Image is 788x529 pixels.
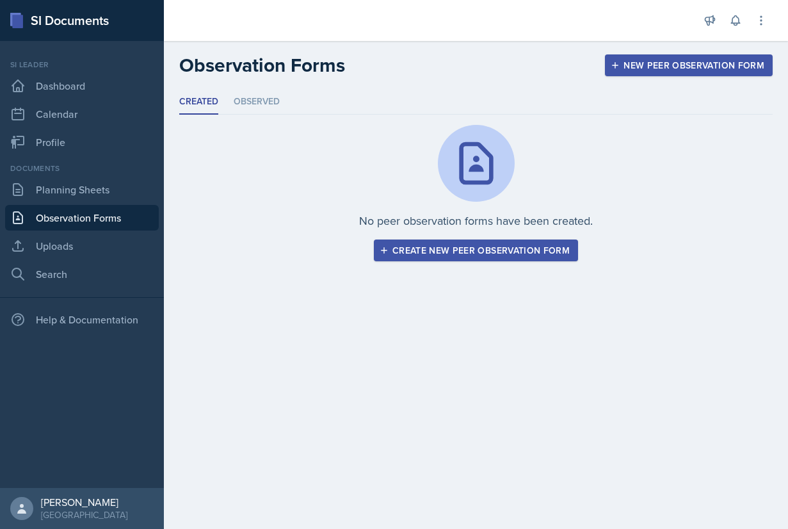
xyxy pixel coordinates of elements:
a: Calendar [5,101,159,127]
button: New Peer Observation Form [605,54,773,76]
a: Uploads [5,233,159,259]
div: Documents [5,163,159,174]
li: Created [179,90,218,115]
li: Observed [234,90,280,115]
div: New Peer Observation Form [613,60,764,70]
div: [GEOGRAPHIC_DATA] [41,509,127,521]
h2: Observation Forms [179,54,345,77]
a: Search [5,261,159,287]
div: Si leader [5,59,159,70]
div: Create new peer observation form [382,245,570,256]
button: Create new peer observation form [374,240,578,261]
a: Planning Sheets [5,177,159,202]
p: No peer observation forms have been created. [359,212,593,229]
div: Help & Documentation [5,307,159,332]
a: Profile [5,129,159,155]
a: Observation Forms [5,205,159,231]
div: [PERSON_NAME] [41,496,127,509]
a: Dashboard [5,73,159,99]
